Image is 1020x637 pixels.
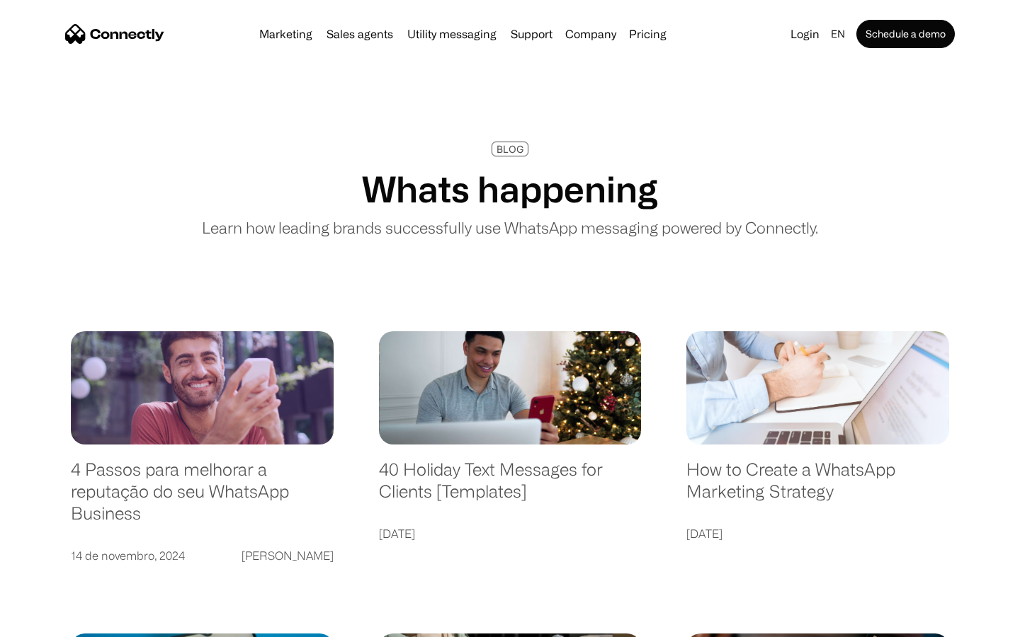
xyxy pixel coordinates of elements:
a: Support [505,28,558,40]
div: [PERSON_NAME] [242,546,334,566]
ul: Language list [28,612,85,632]
div: en [825,24,854,44]
p: Learn how leading brands successfully use WhatsApp messaging powered by Connectly. [202,216,818,239]
a: Utility messaging [402,28,502,40]
div: Company [561,24,620,44]
div: [DATE] [379,524,415,544]
a: Schedule a demo [856,20,955,48]
a: 4 Passos para melhorar a reputação do seu WhatsApp Business [71,459,334,538]
a: Sales agents [321,28,399,40]
a: How to Create a WhatsApp Marketing Strategy [686,459,949,516]
div: en [831,24,845,44]
a: Marketing [254,28,318,40]
div: BLOG [497,144,523,154]
a: 40 Holiday Text Messages for Clients [Templates] [379,459,642,516]
div: Company [565,24,616,44]
a: home [65,23,164,45]
a: Login [785,24,825,44]
div: 14 de novembro, 2024 [71,546,185,566]
h1: Whats happening [362,168,658,210]
a: Pricing [623,28,672,40]
aside: Language selected: English [14,612,85,632]
div: [DATE] [686,524,722,544]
